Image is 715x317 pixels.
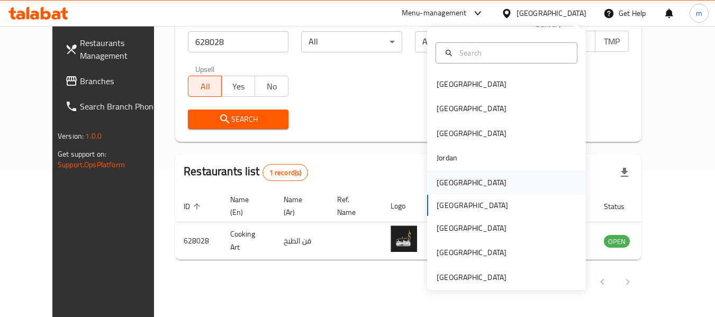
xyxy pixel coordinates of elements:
th: Logo [382,190,430,222]
a: Search Branch Phone [57,94,172,119]
button: Yes [221,76,255,97]
span: OPEN [604,236,630,248]
h2: Restaurants list [184,164,308,181]
span: Name (Ar) [284,193,316,219]
div: [GEOGRAPHIC_DATA] [437,271,506,283]
div: OPEN [604,235,630,248]
img: Cooking Art [391,225,417,252]
div: [GEOGRAPHIC_DATA] [517,7,586,19]
table: enhanced table [175,190,687,260]
div: [GEOGRAPHIC_DATA] [437,247,506,258]
span: 1 record(s) [263,168,308,178]
span: Ref. Name [337,193,369,219]
input: Search for restaurant name or ID.. [188,31,288,52]
span: Yes [226,79,251,94]
label: Upsell [195,65,215,73]
a: Support.OpsPlatform [58,158,125,171]
span: Get support on: [58,147,106,161]
span: Branches [80,75,164,87]
div: Jordan [437,152,457,164]
button: No [255,76,288,97]
span: Search [196,113,280,126]
div: Total records count [263,164,309,181]
span: m [696,7,702,19]
span: No [259,79,284,94]
div: [GEOGRAPHIC_DATA] [437,128,506,139]
div: [GEOGRAPHIC_DATA] [437,103,506,114]
td: فن الطبخ [275,222,329,260]
td: Cooking Art [222,222,275,260]
div: All [301,31,402,52]
div: [GEOGRAPHIC_DATA] [437,222,506,234]
td: 628028 [175,222,222,260]
span: Status [604,200,638,213]
span: Name (En) [230,193,263,219]
span: Version: [58,129,84,143]
div: All [415,31,515,52]
span: TMP [600,34,625,49]
div: [GEOGRAPHIC_DATA] [437,177,506,188]
input: Search [455,47,571,59]
div: [GEOGRAPHIC_DATA] [437,78,506,90]
button: TMP [595,31,629,52]
span: 1.0.0 [85,129,102,143]
button: All [188,76,222,97]
button: Search [188,110,288,129]
div: Menu-management [402,7,467,20]
span: ID [184,200,204,213]
span: Restaurants Management [80,37,164,62]
a: Branches [57,68,172,94]
a: Restaurants Management [57,30,172,68]
span: Search Branch Phone [80,100,164,113]
span: All [193,79,218,94]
